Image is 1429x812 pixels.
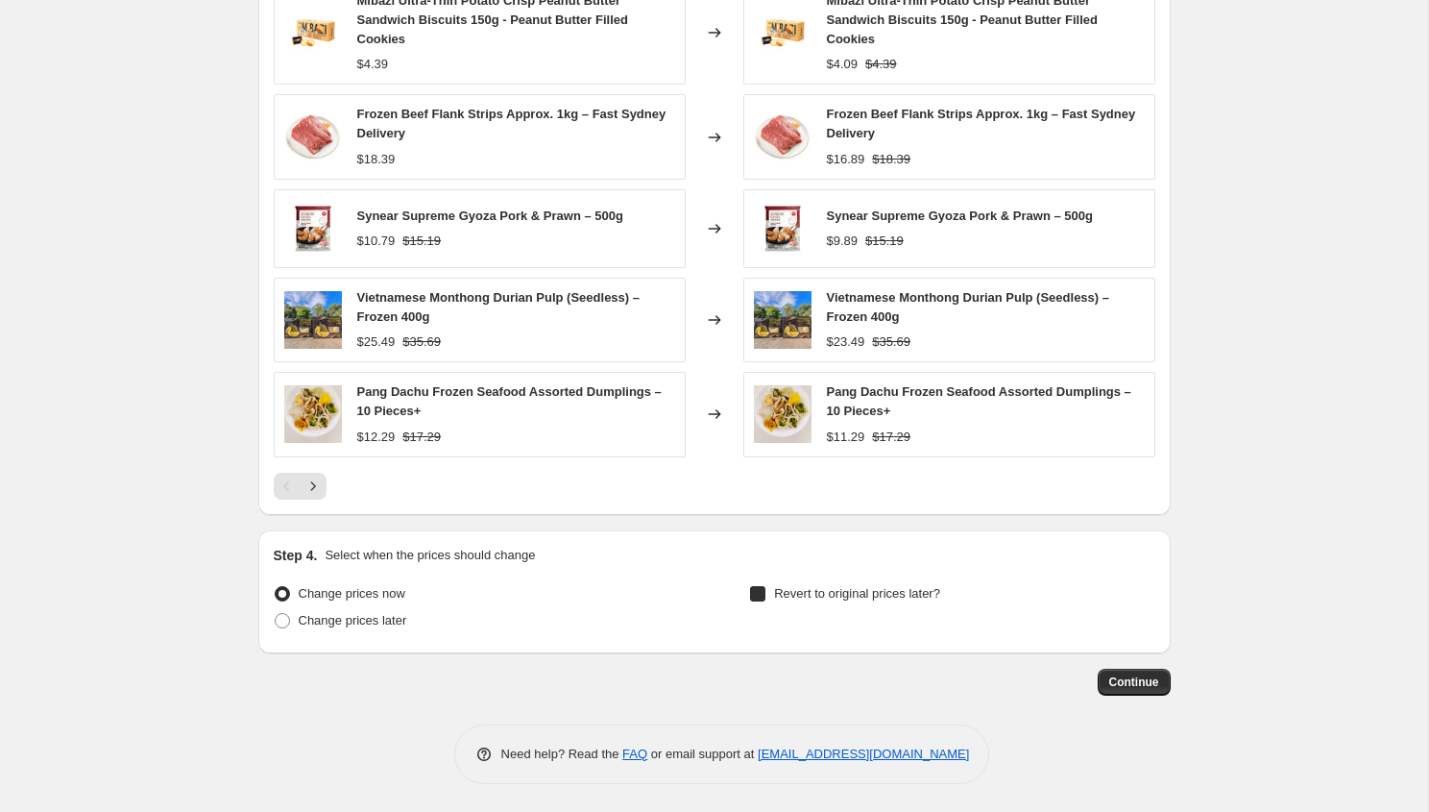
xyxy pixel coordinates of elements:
[827,332,865,352] div: $23.49
[827,107,1136,140] span: Frozen Beef Flank Strips Approx. 1kg – Fast Sydney Delivery
[754,200,811,258] img: 1_e941a824-a0c1-4ac6-907b-d6fcfd122c99_80x.jpg
[299,613,407,627] span: Change prices later
[357,332,396,352] div: $25.49
[754,109,811,166] img: 0185d661ca4ba7e15c8474e7aa913695pXX3kDhlkovDrz5ZtTB7b0iQJqTikzIC_80x.jpg
[284,200,342,258] img: 1_e941a824-a0c1-4ac6-907b-d6fcfd122c99_80x.jpg
[325,546,535,565] p: Select when the prices should change
[357,290,641,324] span: Vietnamese Monthong Durian Pulp (Seedless) – Frozen 400g
[758,747,969,761] a: [EMAIL_ADDRESS][DOMAIN_NAME]
[274,546,318,565] h2: Step 4.
[827,150,865,169] div: $16.89
[357,232,396,251] div: $10.79
[827,428,865,447] div: $11.29
[872,428,910,447] strike: $17.29
[827,384,1131,418] span: Pang Dachu Frozen Seafood Assorted Dumplings – 10 Pieces+
[754,385,811,443] img: 1_9936b883-df3d-4f7c-b87f-6b62a54a1b49_80x.jpg
[402,428,441,447] strike: $17.29
[299,586,405,601] span: Change prices now
[300,473,327,500] button: Next
[357,55,389,74] div: $4.39
[865,232,904,251] strike: $15.19
[827,55,859,74] div: $4.09
[827,290,1110,324] span: Vietnamese Monthong Durian Pulp (Seedless) – Frozen 400g
[622,747,647,761] a: FAQ
[1098,669,1171,696] button: Continue
[357,107,666,140] span: Frozen Beef Flank Strips Approx. 1kg – Fast Sydney Delivery
[284,109,342,166] img: 0185d661ca4ba7e15c8474e7aa913695pXX3kDhlkovDrz5ZtTB7b0iQJqTikzIC_80x.jpg
[284,291,342,349] img: daba60eedeef788de4c03a043cdad73891XYelpMG8AyHe54ckwkR5d6AGxverZI_80x.jpg
[284,4,342,62] img: 1_27ae4eab-b2fc-455b-913b-67b0a397e991_80x.jpg
[501,747,623,761] span: Need help? Read the
[827,232,859,251] div: $9.89
[754,291,811,349] img: daba60eedeef788de4c03a043cdad73891XYelpMG8AyHe54ckwkR5d6AGxverZI_80x.jpg
[357,209,623,223] span: Synear Supreme Gyoza Pork & Prawn – 500g
[284,385,342,443] img: 1_9936b883-df3d-4f7c-b87f-6b62a54a1b49_80x.jpg
[827,209,1093,223] span: Synear Supreme Gyoza Pork & Prawn – 500g
[865,55,897,74] strike: $4.39
[754,4,811,62] img: 1_27ae4eab-b2fc-455b-913b-67b0a397e991_80x.jpg
[402,332,441,352] strike: $35.69
[357,384,662,418] span: Pang Dachu Frozen Seafood Assorted Dumplings – 10 Pieces+
[872,332,910,352] strike: $35.69
[872,150,910,169] strike: $18.39
[274,473,327,500] nav: Pagination
[357,150,396,169] div: $18.39
[402,232,441,251] strike: $15.19
[357,428,396,447] div: $12.29
[1109,675,1159,690] span: Continue
[774,586,940,601] span: Revert to original prices later?
[647,747,758,761] span: or email support at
